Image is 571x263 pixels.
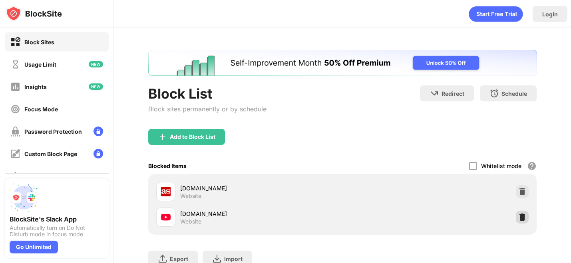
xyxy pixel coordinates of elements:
[24,39,54,45] div: Block Sites
[180,184,342,192] div: [DOMAIN_NAME]
[148,162,187,169] div: Blocked Items
[94,149,103,158] img: lock-menu.svg
[89,83,103,90] img: new-icon.svg
[24,61,56,68] div: Usage Limit
[501,90,527,97] div: Schedule
[24,83,47,90] div: Insights
[170,255,188,262] div: Export
[542,11,558,18] div: Login
[94,127,103,136] img: lock-menu.svg
[161,187,171,196] img: favicons
[24,173,47,180] div: Settings
[224,255,243,262] div: Import
[442,90,464,97] div: Redirect
[180,192,201,200] div: Website
[10,104,20,114] img: focus-off.svg
[161,212,171,222] img: favicons
[180,218,201,225] div: Website
[10,225,104,237] div: Automatically turn on Do Not Disturb mode in focus mode
[10,215,104,223] div: BlockSite's Slack App
[10,59,20,69] img: time-usage-off.svg
[10,241,58,253] div: Go Unlimited
[24,106,58,113] div: Focus Mode
[170,134,215,140] div: Add to Block List
[6,6,62,22] img: logo-blocksite.svg
[24,128,82,135] div: Password Protection
[481,162,521,169] div: Whitelist mode
[10,127,20,136] img: password-protection-off.svg
[148,85,267,102] div: Block List
[10,37,20,47] img: block-on.svg
[180,210,342,218] div: [DOMAIN_NAME]
[10,149,20,159] img: customize-block-page-off.svg
[148,50,537,76] iframe: Banner
[148,105,267,113] div: Block sites permanently or by schedule
[10,82,20,92] img: insights-off.svg
[24,150,77,157] div: Custom Block Page
[469,6,523,22] div: animation
[89,61,103,67] img: new-icon.svg
[10,183,38,212] img: push-slack.svg
[10,171,20,181] img: settings-off.svg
